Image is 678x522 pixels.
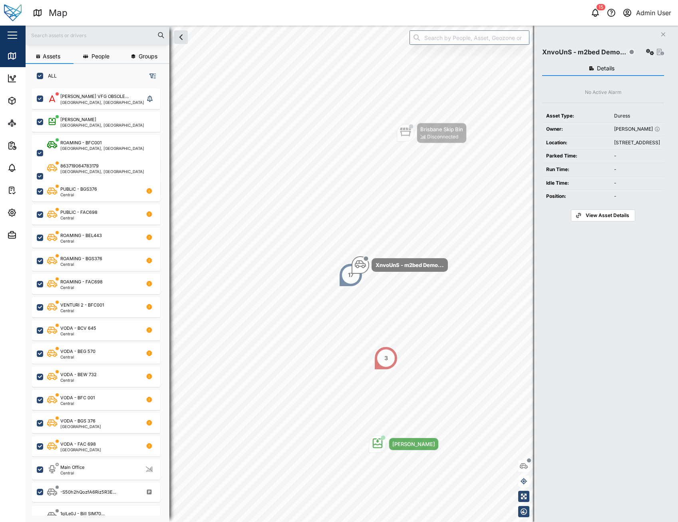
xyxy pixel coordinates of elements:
div: XnvoUnS - m2bed Demo... [542,47,626,57]
div: Map marker [374,346,398,370]
div: [STREET_ADDRESS] [614,139,660,147]
div: Tasks [21,186,43,195]
div: Central [60,355,95,359]
button: Admin User [622,7,672,18]
div: - [614,152,660,160]
div: Map marker [339,263,363,287]
div: 863719064783179 [60,163,99,169]
div: Duress [614,112,660,120]
div: Disconnected [427,133,458,141]
div: VODA - BEW 732 [60,371,97,378]
div: [GEOGRAPHIC_DATA], [GEOGRAPHIC_DATA] [60,146,144,150]
div: -S50h2hQozfA6Riz5R3E... [60,489,116,496]
div: [GEOGRAPHIC_DATA], [GEOGRAPHIC_DATA] [60,169,144,173]
div: [GEOGRAPHIC_DATA] [60,448,101,452]
div: Central [60,332,96,336]
div: - [614,166,660,173]
div: [PERSON_NAME] VFG OBSOLE... [60,93,129,100]
div: Run Time: [546,166,606,173]
div: VODA - BCV 645 [60,325,96,332]
div: Dashboard [21,74,57,83]
div: Main Office [60,464,84,471]
input: Search by People, Asset, Geozone or Place [410,30,529,45]
div: Position: [546,193,606,200]
div: [GEOGRAPHIC_DATA], [GEOGRAPHIC_DATA] [60,100,144,104]
canvas: Map [26,26,678,522]
div: Location: [546,139,606,147]
div: Central [60,471,84,475]
div: Admin [21,231,44,239]
div: PUBLIC - BGS376 [60,186,97,193]
div: Central [60,309,104,313]
span: View Asset Details [586,210,629,221]
div: VODA - BEG 570 [60,348,95,355]
div: Map marker [369,435,439,453]
div: [PERSON_NAME] [392,440,435,448]
div: No Active Alarm [585,89,622,96]
div: Settings [21,208,49,217]
div: Central [60,285,103,289]
div: Reports [21,141,48,150]
div: 3 [384,354,388,363]
span: People [91,54,109,59]
div: Map marker [397,123,467,143]
div: Central [60,239,102,243]
div: VENTURI 2 - BFC001 [60,302,104,309]
div: VODA - BFC 001 [60,394,95,401]
div: XnvoUnS - m2bed Demo... [376,261,444,269]
div: Map [21,52,39,60]
div: ROAMING - BGS376 [60,255,102,262]
div: Central [60,378,97,382]
div: Asset Type: [546,112,606,120]
div: Assets [21,96,46,105]
div: [PERSON_NAME] [614,126,660,133]
div: Central [60,262,102,266]
input: Search assets or drivers [30,29,165,41]
div: Admin User [636,8,671,18]
label: ALL [43,73,57,79]
div: [PERSON_NAME] [60,116,96,123]
div: - [614,179,660,187]
div: ROAMING - BFC001 [60,139,101,146]
div: grid [32,86,169,516]
div: Map [49,6,68,20]
div: Sites [21,119,40,128]
div: Owner: [546,126,606,133]
div: Central [60,401,95,405]
div: 15 [596,4,605,10]
div: VODA - BGS 376 [60,418,95,424]
div: 17 [348,271,354,279]
div: PUBLIC - FAC698 [60,209,97,216]
div: Central [60,216,97,220]
div: Map marker [352,256,448,274]
span: Assets [43,54,60,59]
a: View Asset Details [571,209,635,221]
div: VODA - FAC 698 [60,441,96,448]
div: [GEOGRAPHIC_DATA] [60,424,101,428]
div: Alarms [21,163,46,172]
div: Central [60,193,97,197]
div: - [614,193,660,200]
div: Idle Time: [546,179,606,187]
div: [GEOGRAPHIC_DATA], [GEOGRAPHIC_DATA] [60,123,144,127]
div: 1qlLe0J - Bill SIM70... [60,510,105,517]
span: Details [597,66,614,71]
div: ROAMING - FAC698 [60,279,103,285]
span: Groups [139,54,157,59]
img: Main Logo [4,4,22,22]
div: Brisbane Skip Bin [420,125,463,133]
div: Parked Time: [546,152,606,160]
div: ROAMING - BEL443 [60,232,102,239]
